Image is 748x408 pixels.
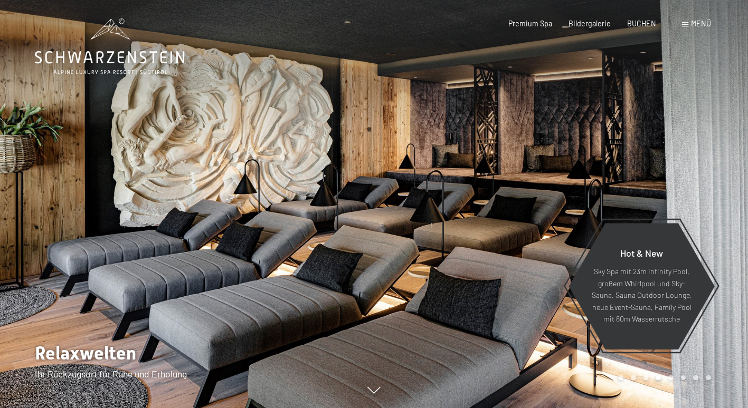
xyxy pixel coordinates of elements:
div: Carousel Page 5 [668,375,674,381]
div: Carousel Page 6 [681,375,686,381]
a: BUCHEN [627,19,656,28]
div: Carousel Page 8 [706,375,711,381]
div: Carousel Page 2 [631,375,636,381]
div: Carousel Page 1 [618,375,623,381]
a: Premium Spa [508,19,552,28]
p: Sky Spa mit 23m Infinity Pool, großem Whirlpool und Sky-Sauna, Sauna Outdoor Lounge, neue Event-S... [591,266,692,325]
span: Menü [691,19,711,28]
a: Bildergalerie [569,19,611,28]
div: Carousel Pagination [614,375,711,381]
div: Carousel Page 7 [693,375,698,381]
div: Carousel Page 3 [643,375,649,381]
span: Hot & New [620,247,663,259]
a: Hot & New Sky Spa mit 23m Infinity Pool, großem Whirlpool und Sky-Sauna, Sauna Outdoor Lounge, ne... [568,222,715,350]
div: Carousel Page 4 (Current Slide) [656,375,661,381]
